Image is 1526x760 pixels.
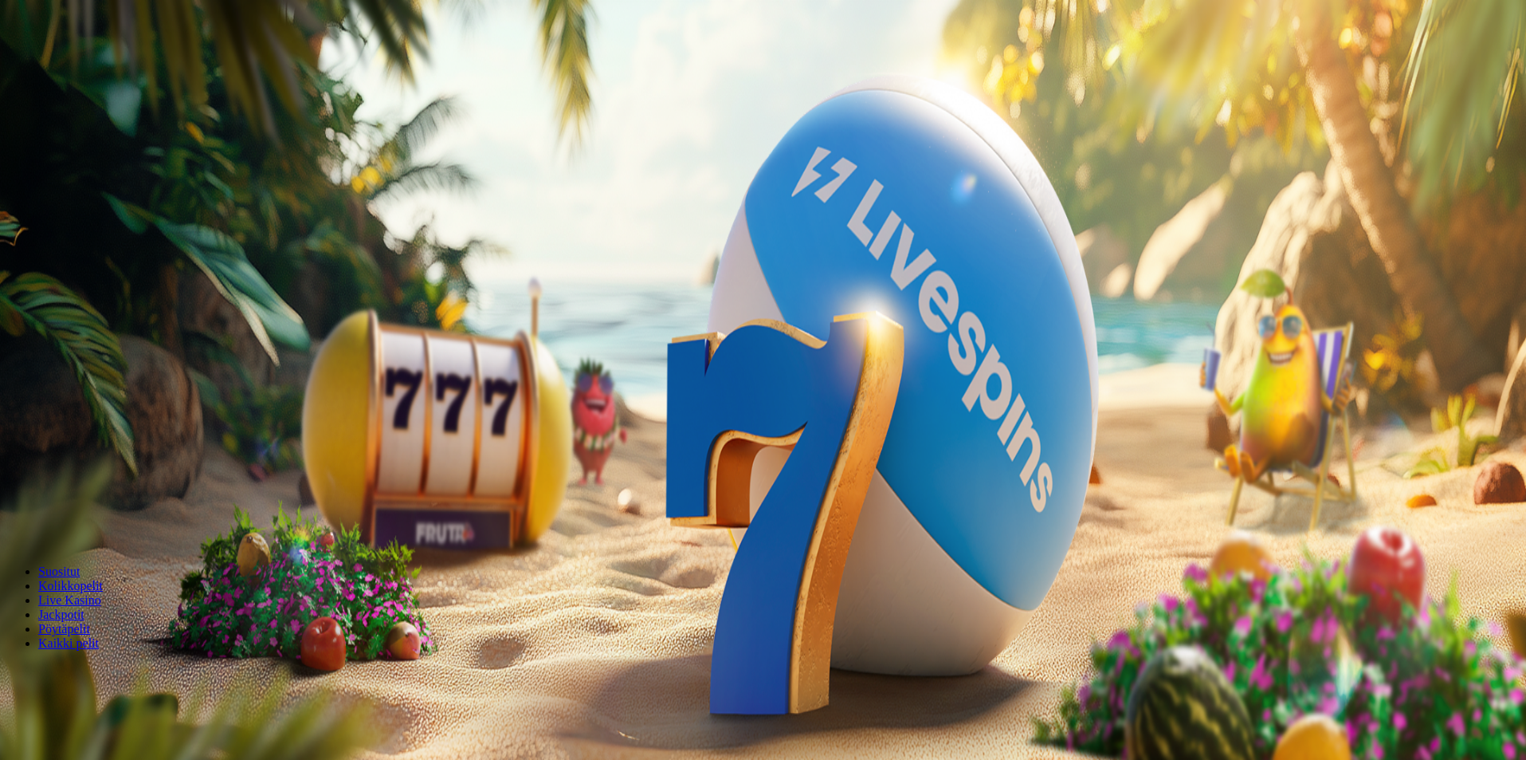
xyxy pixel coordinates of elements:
[6,538,1520,680] header: Lobby
[38,608,84,621] a: Jackpotit
[38,636,99,650] a: Kaikki pelit
[38,565,80,578] a: Suositut
[38,579,103,593] a: Kolikkopelit
[6,538,1520,651] nav: Lobby
[38,593,101,607] a: Live Kasino
[38,622,90,636] a: Pöytäpelit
